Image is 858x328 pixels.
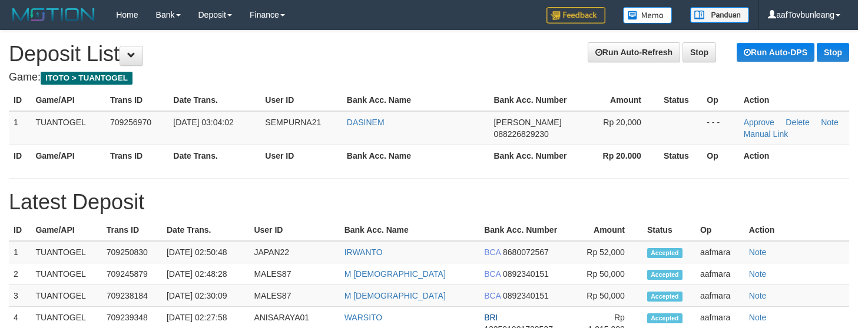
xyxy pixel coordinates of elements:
[786,118,809,127] a: Delete
[647,292,683,302] span: Accepted
[265,118,321,127] span: SEMPURNA21
[695,285,744,307] td: aafmara
[342,89,489,111] th: Bank Acc. Name
[695,219,744,241] th: Op
[9,241,31,263] td: 1
[702,89,738,111] th: Op
[737,43,814,62] a: Run Auto-DPS
[31,285,101,307] td: TUANTOGEL
[31,145,105,166] th: Game/API
[342,145,489,166] th: Bank Acc. Name
[9,190,849,214] h1: Latest Deposit
[249,285,339,307] td: MALES87
[479,219,572,241] th: Bank Acc. Number
[260,89,342,111] th: User ID
[572,241,642,263] td: Rp 52,000
[647,270,683,280] span: Accepted
[102,219,162,241] th: Trans ID
[744,219,849,241] th: Action
[344,269,446,279] a: M [DEMOGRAPHIC_DATA]
[9,72,849,83] h4: Game:
[102,285,162,307] td: 709238184
[503,291,549,300] span: 0892340151
[249,263,339,285] td: MALES87
[31,111,105,145] td: TUANTOGEL
[749,313,767,322] a: Note
[572,285,642,307] td: Rp 50,000
[659,89,702,111] th: Status
[102,263,162,285] td: 709245879
[503,269,549,279] span: 0892340151
[702,145,738,166] th: Op
[749,291,767,300] a: Note
[744,129,789,139] a: Manual Link
[695,263,744,285] td: aafmara
[344,313,383,322] a: WARSITO
[739,89,849,111] th: Action
[683,42,716,62] a: Stop
[31,89,105,111] th: Game/API
[9,89,31,111] th: ID
[484,247,501,257] span: BCA
[690,7,749,23] img: panduan.png
[41,72,132,85] span: ITOTO > TUANTOGEL
[168,145,260,166] th: Date Trans.
[484,313,498,322] span: BRI
[162,241,249,263] td: [DATE] 02:50:48
[260,145,342,166] th: User ID
[503,247,549,257] span: 8680072567
[344,247,383,257] a: IRWANTO
[484,291,501,300] span: BCA
[249,241,339,263] td: JAPAN22
[344,291,446,300] a: M [DEMOGRAPHIC_DATA]
[110,118,151,127] span: 709256970
[162,219,249,241] th: Date Trans.
[9,145,31,166] th: ID
[749,269,767,279] a: Note
[821,118,839,127] a: Note
[249,219,339,241] th: User ID
[9,111,31,145] td: 1
[749,247,767,257] a: Note
[739,145,849,166] th: Action
[702,111,738,145] td: - - -
[31,241,101,263] td: TUANTOGEL
[603,118,641,127] span: Rp 20,000
[647,313,683,323] span: Accepted
[105,145,168,166] th: Trans ID
[493,129,548,139] span: 088226829230
[647,248,683,258] span: Accepted
[588,42,680,62] a: Run Auto-Refresh
[340,219,479,241] th: Bank Acc. Name
[585,89,659,111] th: Amount
[489,89,585,111] th: Bank Acc. Number
[623,7,673,24] img: Button%20Memo.svg
[9,263,31,285] td: 2
[572,219,642,241] th: Amount
[173,118,233,127] span: [DATE] 03:04:02
[31,219,101,241] th: Game/API
[9,6,98,24] img: MOTION_logo.png
[102,241,162,263] td: 709250830
[744,118,774,127] a: Approve
[9,219,31,241] th: ID
[585,145,659,166] th: Rp 20.000
[105,89,168,111] th: Trans ID
[484,269,501,279] span: BCA
[162,263,249,285] td: [DATE] 02:48:28
[659,145,702,166] th: Status
[31,263,101,285] td: TUANTOGEL
[642,219,695,241] th: Status
[9,285,31,307] td: 3
[489,145,585,166] th: Bank Acc. Number
[695,241,744,263] td: aafmara
[162,285,249,307] td: [DATE] 02:30:09
[9,42,849,66] h1: Deposit List
[572,263,642,285] td: Rp 50,000
[546,7,605,24] img: Feedback.jpg
[493,118,561,127] span: [PERSON_NAME]
[168,89,260,111] th: Date Trans.
[817,43,849,62] a: Stop
[347,118,385,127] a: DASINEM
